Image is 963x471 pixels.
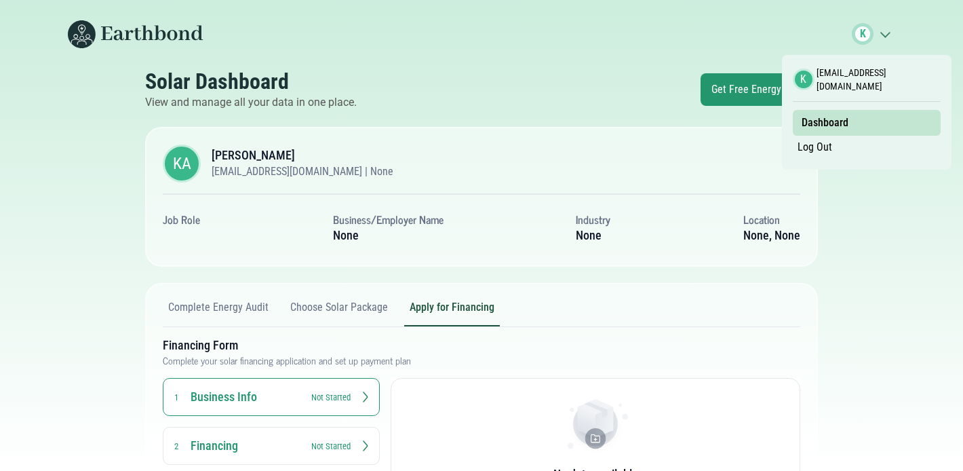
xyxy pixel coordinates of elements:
[333,211,444,227] h3: Business/Employer Name
[793,136,837,159] a: Log Out
[212,149,393,162] h3: [PERSON_NAME]
[860,26,866,42] span: K
[817,66,941,93] small: [EMAIL_ADDRESS][DOMAIN_NAME]
[163,354,800,367] p: Complete your solar financing application and set up payment plan
[174,441,178,451] small: 2
[145,69,357,94] h2: Solar Dashboard
[191,389,299,405] h3: Business Info
[163,427,380,465] button: Financing 2 Not Started
[563,399,628,455] img: Empty Icon
[174,392,178,402] small: 1
[163,378,380,416] button: Business Info 1 Not Started
[800,71,806,88] span: K
[311,440,351,453] small: Not Started
[576,227,610,244] h6: None
[701,73,818,106] a: Get Free Energy Audit
[163,301,274,326] button: Complete Energy Audit
[797,111,853,134] a: Dashboard
[145,94,357,111] p: View and manage all your data in one place.
[212,165,393,178] h6: [EMAIL_ADDRESS][DOMAIN_NAME] | None
[743,211,800,227] h3: Location
[68,20,203,48] img: Earthbond's long logo for desktop view
[311,391,351,404] small: Not Started
[163,211,200,227] h3: Job Role
[743,227,800,244] h6: None, None
[173,151,191,176] span: KA
[333,227,444,244] h6: None
[163,337,800,354] h3: Financing Form
[285,301,393,326] button: Choose Solar Package
[576,211,610,227] h3: Industry
[404,301,500,326] button: Apply for Financing
[191,438,299,454] h3: Financing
